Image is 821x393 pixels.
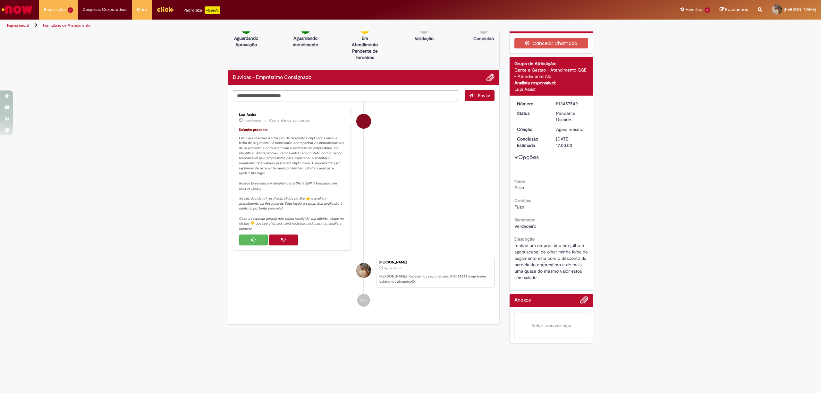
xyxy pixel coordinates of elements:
div: Pendente Usuário [556,110,586,123]
h2: Anexos [514,297,531,303]
span: Rascunhos [725,6,748,13]
div: Gente e Gestão - Atendimento GGE - Atendimento Alô [514,67,588,80]
div: Grupo de Atribuição: [514,60,588,67]
span: Verdadeiro [514,223,536,229]
dt: Status [512,110,552,116]
span: 2 [68,7,73,13]
div: Lupi Assist [356,114,371,129]
button: Adicionar anexos [580,296,588,307]
em: Soltar arquivos aqui [514,312,588,338]
time: 28/08/2025 12:21:36 [384,266,402,270]
p: Aguardando atendimento [290,35,321,48]
span: realizei um emprestimo em julho e agora acabei de olhar minha folha de pagamento esta com o desco... [514,243,589,280]
b: Neon [514,178,525,184]
p: Pendente de terceiros [349,48,380,61]
span: [PERSON_NAME] [784,7,816,12]
div: Lupi Assist [514,86,588,92]
small: Comentários adicionais [269,118,310,123]
ul: Trilhas de página [5,20,543,31]
ul: Histórico de tíquete [233,101,495,313]
span: 6 [705,7,710,13]
button: Cancelar Chamado [514,38,588,48]
p: Concluído [473,35,494,42]
div: R13457549 [556,100,586,107]
span: Enviar [478,93,490,98]
button: Enviar [465,90,495,101]
div: Lupi Assist [239,113,346,117]
b: Creditas [514,198,531,203]
img: click_logo_yellow_360x200.png [157,4,174,14]
span: Requisições [44,6,66,13]
font: Solução proposta: [239,127,268,132]
span: Despesas Corporativas [83,6,127,13]
p: +GenAi [205,6,220,14]
dt: Conclusão Estimada [512,136,552,149]
a: Rascunhos [720,7,748,13]
em: Resposta gerada por inteligência artificial (GPT) treinada com nossos dados. Se sua dúvida foi re... [239,181,345,231]
span: Falso [514,185,524,191]
p: Aguardando Aprovação [231,35,262,48]
time: 28/08/2025 12:21:36 [556,126,583,132]
div: Analista responsável: [514,80,588,86]
span: More [137,6,147,13]
span: Agora mesmo [244,119,261,123]
dt: Número [512,100,552,107]
div: Padroniza [183,6,220,14]
a: Página inicial [7,23,29,28]
span: Falso [514,204,524,210]
div: [DATE] 17:00:00 [556,136,586,149]
p: Validação [415,35,434,42]
p: [PERSON_NAME]! Recebemos seu chamado R13457549 e em breve estaremos atuando. [379,274,491,284]
p: Olá! Para resolver a situação de descontos duplicados em sua folha de pagamento, é necessário aco... [239,127,346,231]
a: Formulário de Atendimento [43,23,90,28]
div: Mauricio Erculano Silva [356,263,371,278]
b: Santander [514,217,535,223]
dt: Criação [512,126,552,132]
button: Adicionar anexos [486,73,495,82]
span: Agora mesmo [384,266,402,270]
img: ServiceNow [1,3,34,16]
span: Agora mesmo [556,126,583,132]
div: 28/08/2025 12:21:36 [556,126,586,132]
p: Em Atendimento [349,35,380,48]
textarea: Digite sua mensagem aqui... [233,90,458,101]
li: Mauricio Erculano Silva [233,257,495,288]
time: 28/08/2025 12:21:43 [244,119,261,123]
span: Favoritos [686,6,703,13]
b: Descrição [514,236,535,242]
div: [PERSON_NAME] [379,261,491,264]
h2: Dúvidas - Empréstimo Consignado Histórico de tíquete [233,75,311,81]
